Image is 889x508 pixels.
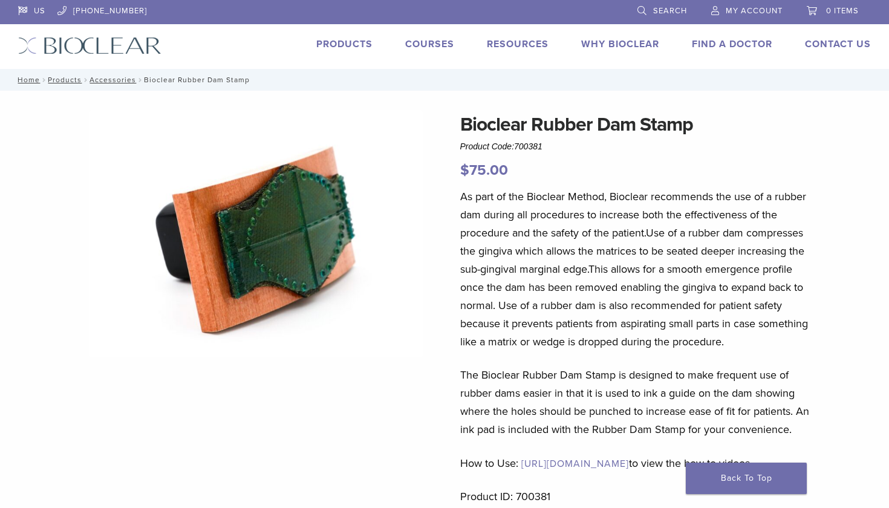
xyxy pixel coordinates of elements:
[514,142,542,151] span: 700381
[460,161,508,179] bdi: 75.00
[460,487,816,506] p: Product ID: 700381
[405,38,454,50] a: Courses
[686,463,807,494] a: Back To Top
[460,226,804,276] span: Use of a rubber dam compresses the gingiva which allows the matrices to be seated deeper increasi...
[40,77,48,83] span: /
[460,161,469,179] span: $
[487,38,549,50] a: Resources
[460,262,808,348] span: This allows for a smooth emergence profile once the dam has been removed enabling the gingiva to ...
[82,77,90,83] span: /
[653,6,687,16] span: Search
[14,76,40,84] a: Home
[460,368,809,436] span: The Bioclear Rubber Dam Stamp is designed to make frequent use of rubber dams easier in that it i...
[805,38,871,50] a: Contact Us
[90,76,136,84] a: Accessories
[460,142,542,151] span: Product Code:
[460,454,816,472] p: How to Use: to view the how-to videos
[136,77,144,83] span: /
[581,38,659,50] a: Why Bioclear
[9,69,880,91] nav: Bioclear Rubber Dam Stamp
[521,458,629,470] a: [URL][DOMAIN_NAME]
[316,38,373,50] a: Products
[48,76,82,84] a: Products
[826,6,859,16] span: 0 items
[692,38,772,50] a: Find A Doctor
[726,6,783,16] span: My Account
[18,37,161,54] img: Bioclear
[460,190,806,239] span: As part of the Bioclear Method, Bioclear recommends the use of a rubber dam during all procedures...
[460,110,816,139] h1: Bioclear Rubber Dam Stamp
[90,110,423,357] img: Stamp_side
